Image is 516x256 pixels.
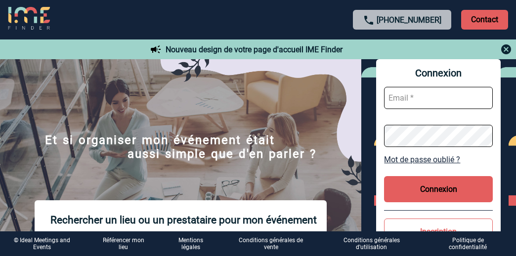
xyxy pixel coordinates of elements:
[436,237,500,251] p: Politique de confidentialité
[384,67,493,79] span: Connexion
[50,200,317,240] p: Rechercher un lieu ou un prestataire pour mon événement
[384,87,493,109] input: Email *
[171,237,211,251] p: Mentions légales
[235,237,307,251] p: Conditions générales de vente
[100,237,147,251] a: Référencer mon lieu
[323,237,428,251] a: Conditions générales d'utilisation
[384,155,493,164] a: Mot de passe oublié ?
[428,237,516,251] a: Politique de confidentialité
[331,237,412,251] p: Conditions générales d'utilisation
[377,15,441,25] a: [PHONE_NUMBER]
[227,237,323,251] a: Conditions générales de vente
[8,237,76,251] div: © Ideal Meetings and Events
[461,10,508,30] p: Contact
[163,237,227,251] a: Mentions légales
[384,219,493,245] button: Inscription
[363,14,375,26] img: call-24-px.png
[384,176,493,202] button: Connexion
